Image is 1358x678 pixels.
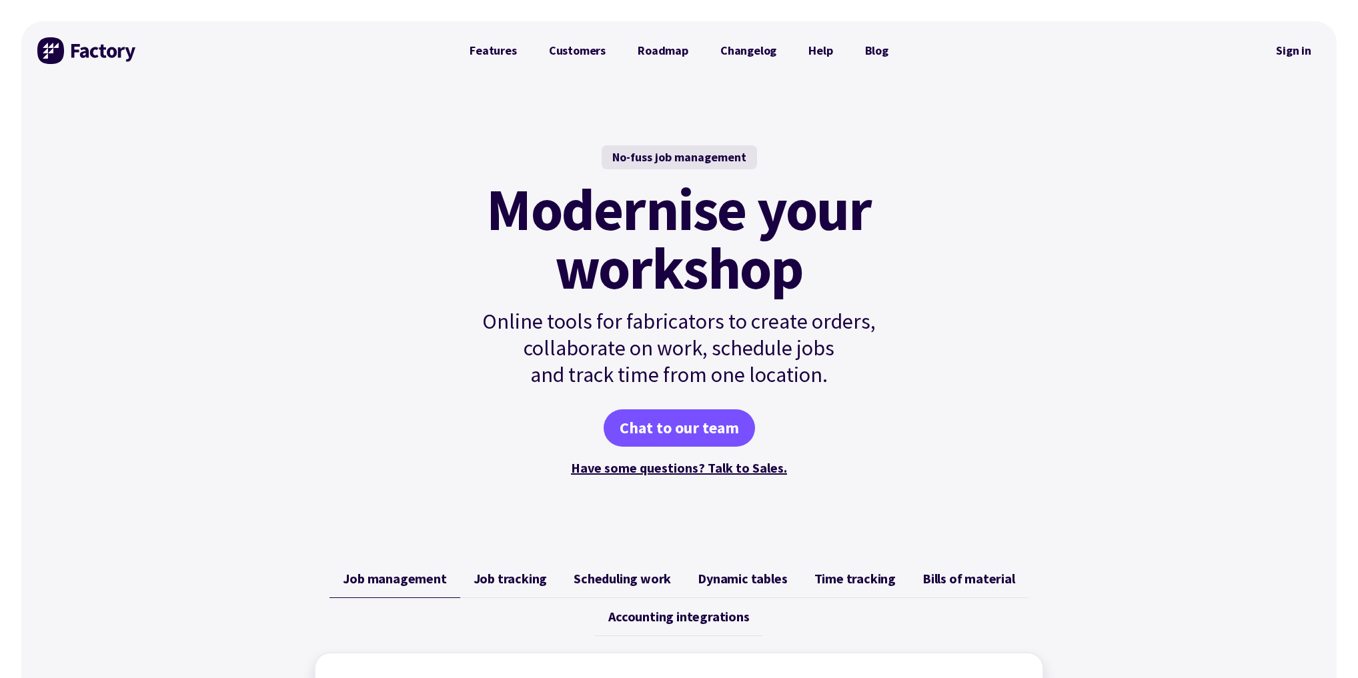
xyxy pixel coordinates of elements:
[602,145,757,169] div: No-fuss job management
[814,571,896,587] span: Time tracking
[922,571,1015,587] span: Bills of material
[622,37,704,64] a: Roadmap
[37,37,137,64] img: Factory
[604,409,755,447] a: Chat to our team
[343,571,446,587] span: Job management
[792,37,848,64] a: Help
[698,571,787,587] span: Dynamic tables
[533,37,622,64] a: Customers
[1267,35,1321,66] nav: Secondary Navigation
[474,571,548,587] span: Job tracking
[454,308,904,388] p: Online tools for fabricators to create orders, collaborate on work, schedule jobs and track time ...
[608,609,749,625] span: Accounting integrations
[486,180,871,297] mark: Modernise your workshop
[1267,35,1321,66] a: Sign in
[571,459,787,476] a: Have some questions? Talk to Sales.
[454,37,533,64] a: Features
[454,37,904,64] nav: Primary Navigation
[704,37,792,64] a: Changelog
[574,571,671,587] span: Scheduling work
[849,37,904,64] a: Blog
